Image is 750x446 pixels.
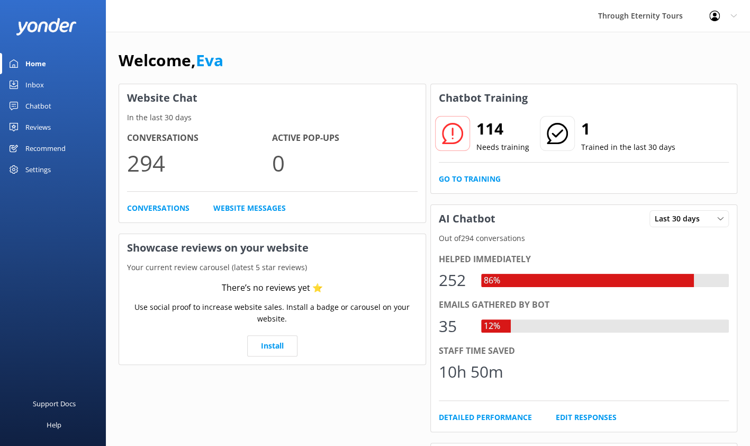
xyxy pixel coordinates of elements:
p: In the last 30 days [119,112,426,123]
div: 252 [439,267,471,293]
div: 35 [439,314,471,339]
p: Use social proof to increase website sales. Install a badge or carousel on your website. [127,301,418,325]
h1: Welcome, [119,48,223,73]
h2: 114 [476,116,529,141]
h4: Conversations [127,131,272,145]
a: Conversations [127,202,189,214]
div: 12% [481,319,503,333]
div: There’s no reviews yet ⭐ [222,281,323,295]
a: Website Messages [213,202,286,214]
a: Eva [196,49,223,71]
div: Staff time saved [439,344,729,358]
div: Reviews [25,117,51,138]
a: Go to Training [439,173,501,185]
h3: AI Chatbot [431,205,503,233]
a: Edit Responses [556,412,617,423]
div: Helped immediately [439,253,729,266]
div: Settings [25,159,51,180]
div: Inbox [25,74,44,95]
h2: 1 [581,116,675,141]
div: Chatbot [25,95,51,117]
a: Install [247,335,297,356]
img: yonder-white-logo.png [16,18,77,35]
div: 86% [481,274,503,288]
h3: Chatbot Training [431,84,536,112]
div: Emails gathered by bot [439,298,729,312]
h4: Active Pop-ups [272,131,417,145]
div: Help [47,414,61,435]
div: Home [25,53,46,74]
div: Recommend [25,138,66,159]
p: Needs training [476,141,529,153]
p: 294 [127,145,272,181]
div: Support Docs [33,393,76,414]
p: 0 [272,145,417,181]
p: Out of 294 conversations [431,233,737,244]
p: Your current review carousel (latest 5 star reviews) [119,262,426,273]
span: Last 30 days [655,213,706,225]
h3: Showcase reviews on your website [119,234,426,262]
h3: Website Chat [119,84,426,112]
a: Detailed Performance [439,412,532,423]
div: 10h 50m [439,359,503,385]
p: Trained in the last 30 days [581,141,675,153]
